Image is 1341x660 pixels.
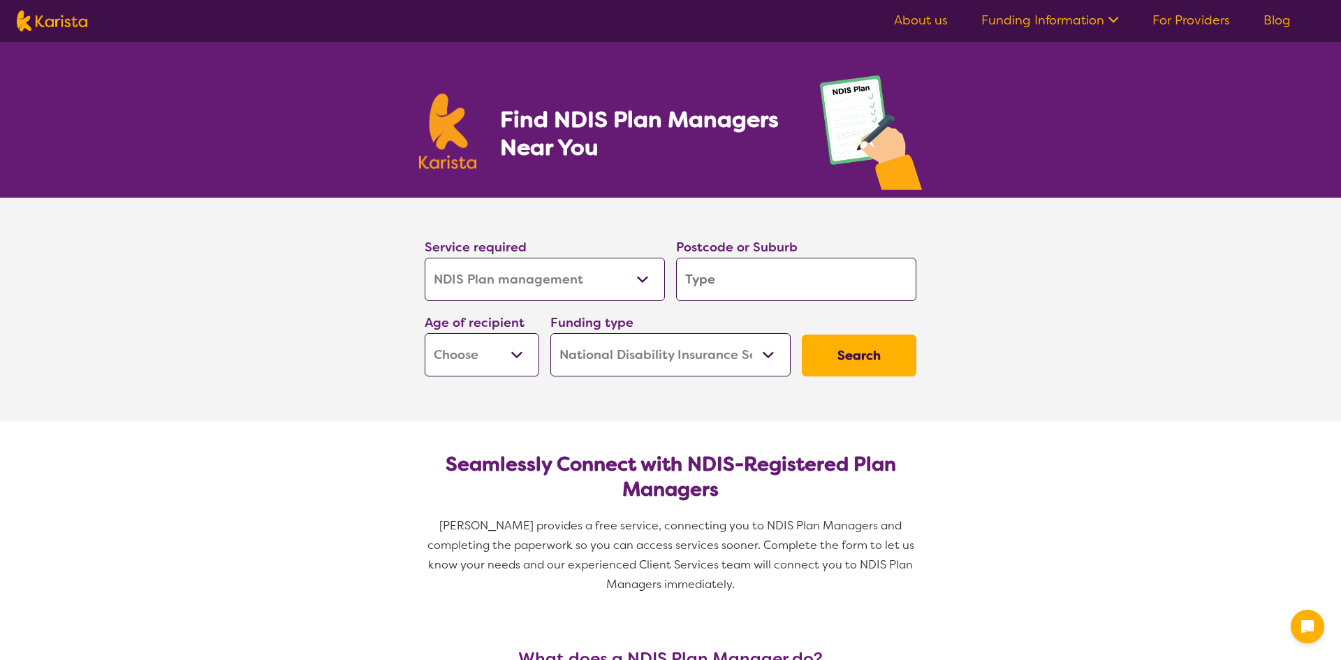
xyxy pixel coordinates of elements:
[17,10,87,31] img: Karista logo
[425,314,525,331] label: Age of recipient
[676,258,916,301] input: Type
[676,239,798,256] label: Postcode or Suburb
[500,105,792,161] h1: Find NDIS Plan Managers Near You
[425,239,527,256] label: Service required
[436,452,905,502] h2: Seamlessly Connect with NDIS-Registered Plan Managers
[820,75,922,198] img: plan-management
[550,314,633,331] label: Funding type
[427,518,917,592] span: [PERSON_NAME] provides a free service, connecting you to NDIS Plan Managers and completing the pa...
[1152,12,1230,29] a: For Providers
[1263,12,1291,29] a: Blog
[981,12,1119,29] a: Funding Information
[894,12,948,29] a: About us
[802,335,916,376] button: Search
[419,94,476,169] img: Karista logo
